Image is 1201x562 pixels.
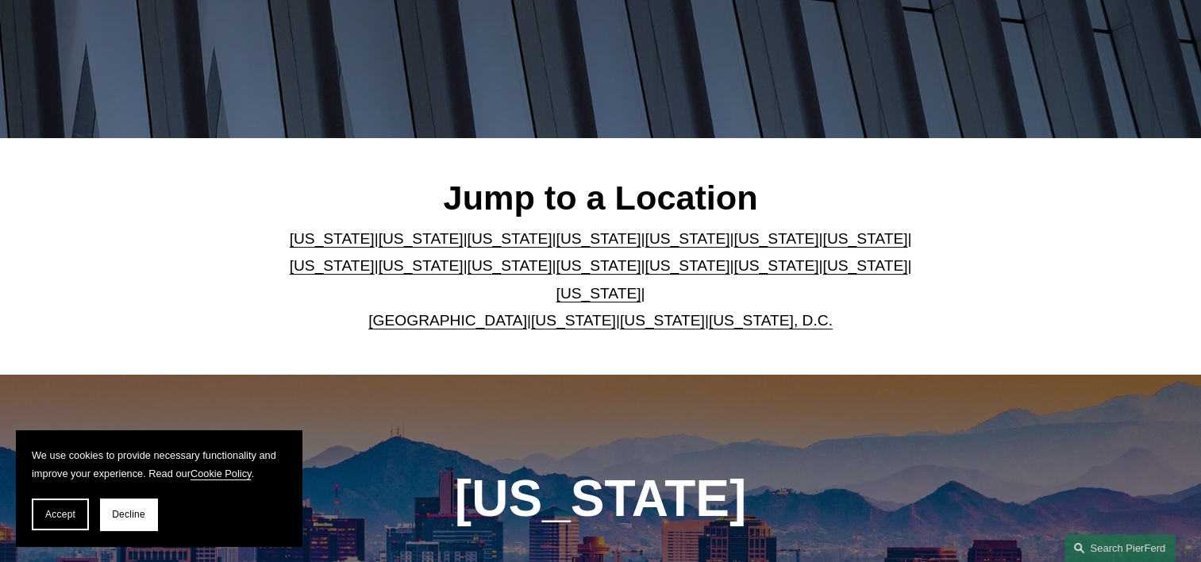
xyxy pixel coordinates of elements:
h2: Jump to a Location [276,177,925,218]
a: [US_STATE] [822,230,907,247]
p: We use cookies to provide necessary functionality and improve your experience. Read our . [32,446,286,483]
span: Accept [45,509,75,520]
a: [US_STATE] [379,230,464,247]
a: [GEOGRAPHIC_DATA] [368,312,527,329]
a: [US_STATE] [645,230,729,247]
a: Search this site [1064,534,1176,562]
span: Decline [112,509,145,520]
a: [US_STATE] [620,312,705,329]
a: [US_STATE] [290,230,375,247]
a: [US_STATE] [290,257,375,274]
a: [US_STATE] [733,257,818,274]
a: [US_STATE], D.C. [709,312,833,329]
a: [US_STATE] [556,230,641,247]
button: Accept [32,498,89,530]
button: Decline [100,498,157,530]
h1: [US_STATE] [369,470,832,528]
a: [US_STATE] [645,257,729,274]
a: [US_STATE] [556,285,641,302]
p: | | | | | | | | | | | | | | | | | | [276,225,925,335]
a: [US_STATE] [822,257,907,274]
a: [US_STATE] [531,312,616,329]
a: Cookie Policy [191,468,252,479]
a: [US_STATE] [733,230,818,247]
a: [US_STATE] [468,230,552,247]
section: Cookie banner [16,430,302,546]
a: [US_STATE] [379,257,464,274]
a: [US_STATE] [556,257,641,274]
a: [US_STATE] [468,257,552,274]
